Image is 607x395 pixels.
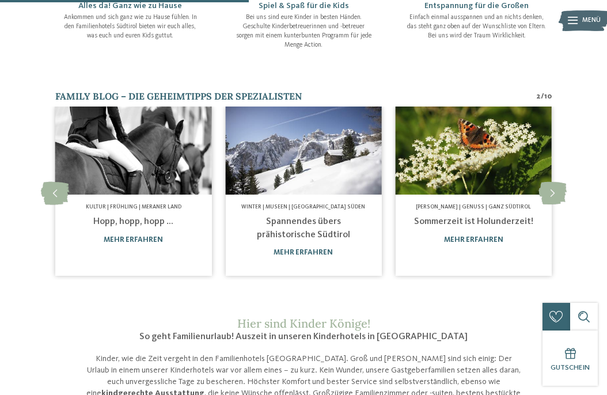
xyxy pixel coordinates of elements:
a: Spannendes übers prähistorische Südtirol [257,217,350,239]
span: 10 [544,92,552,102]
span: Winter | Museen | [GEOGRAPHIC_DATA] Süden [241,204,365,210]
span: Spiel & Spaß für die Kids [259,2,349,10]
p: Einfach einmal ausspannen und an nichts denken, das steht ganz oben auf der Wunschliste von Elter... [406,13,547,40]
a: Sommerzeit ist Holunderzeit! [414,217,533,226]
span: [PERSON_NAME] | Genuss | Ganz Südtirol [416,204,531,210]
p: Bei uns sind eure Kinder in besten Händen. Geschulte Kinderbetreuerinnen und -betreuer sorgen mit... [233,13,374,50]
a: Hopp, hopp, hopp … [93,217,173,226]
a: mehr erfahren [104,236,163,244]
a: mehr erfahren [274,249,333,256]
img: Kinderhotel in Südtirol für Spiel, Spaß und Action [396,107,552,195]
span: / [541,92,544,102]
span: Family Blog – die Geheimtipps der Spezialisten [55,90,302,102]
img: Kinderhotel in Südtirol für Spiel, Spaß und Action [55,107,211,195]
span: 2 [536,92,541,102]
p: Ankommen und sich ganz wie zu Hause fühlen. In den Familienhotels Südtirol bieten wir euch alles,... [60,13,201,40]
img: Kinderhotel in Südtirol für Spiel, Spaß und Action [225,107,381,195]
span: Entspannung für die Großen [424,2,529,10]
a: Gutschein [542,331,598,386]
a: mehr erfahren [444,236,503,244]
span: So geht Familienurlaub! Auszeit in unseren Kinderhotels in [GEOGRAPHIC_DATA] [139,332,468,341]
span: Hier sind Kinder Könige! [237,316,370,331]
span: Kultur | Frühling | Meraner Land [86,204,181,210]
span: Gutschein [551,364,590,371]
span: Alles da! Ganz wie zu Hause [78,2,182,10]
